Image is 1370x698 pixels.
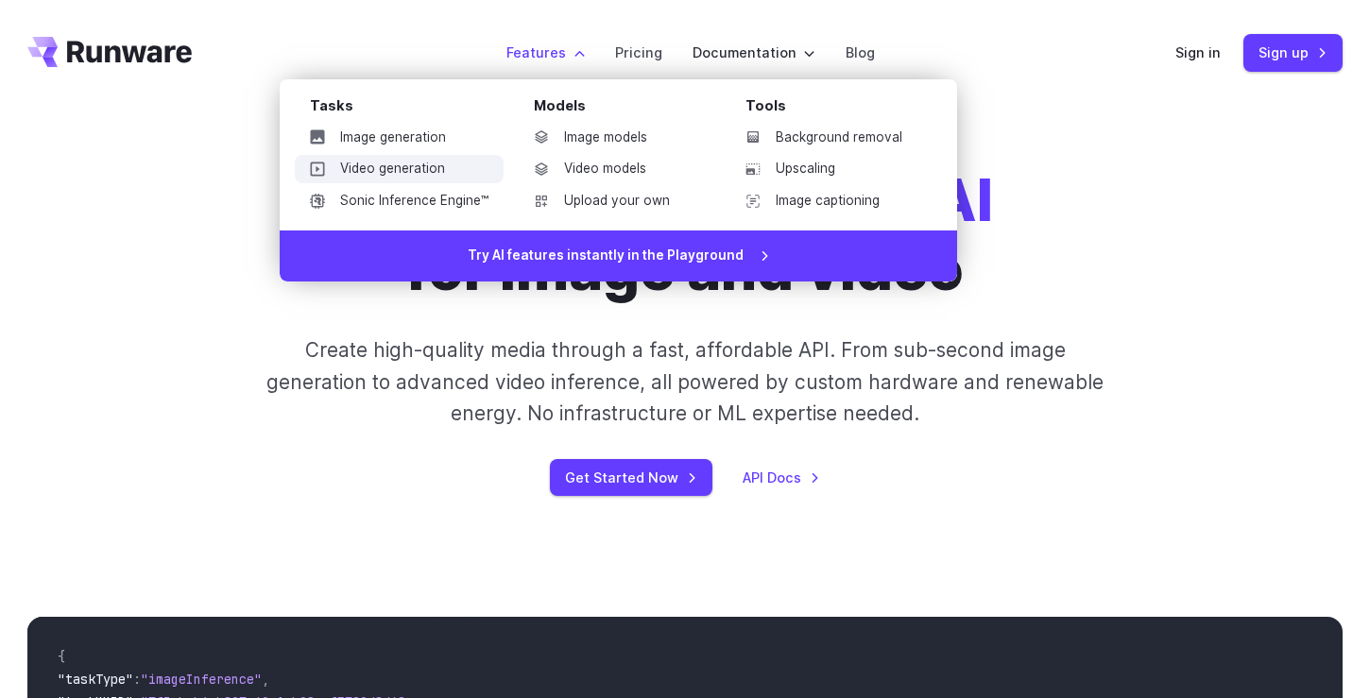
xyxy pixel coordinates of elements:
[745,94,927,124] div: Tools
[730,124,927,152] a: Background removal
[280,230,957,281] a: Try AI features instantly in the Playground
[693,42,815,63] label: Documentation
[550,459,712,496] a: Get Started Now
[265,334,1106,429] p: Create high-quality media through a fast, affordable API. From sub-second image generation to adv...
[295,187,504,215] a: Sonic Inference Engine™
[730,155,927,183] a: Upscaling
[58,648,65,665] span: {
[519,124,715,152] a: Image models
[615,42,662,63] a: Pricing
[519,187,715,215] a: Upload your own
[846,42,875,63] a: Blog
[1175,42,1221,63] a: Sign in
[519,155,715,183] a: Video models
[310,94,504,124] div: Tasks
[141,671,262,688] span: "imageInference"
[534,94,715,124] div: Models
[58,671,133,688] span: "taskType"
[1243,34,1343,71] a: Sign up
[743,467,820,488] a: API Docs
[27,37,192,67] a: Go to /
[506,42,585,63] label: Features
[295,124,504,152] a: Image generation
[262,671,269,688] span: ,
[730,187,927,215] a: Image captioning
[133,671,141,688] span: :
[295,155,504,183] a: Video generation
